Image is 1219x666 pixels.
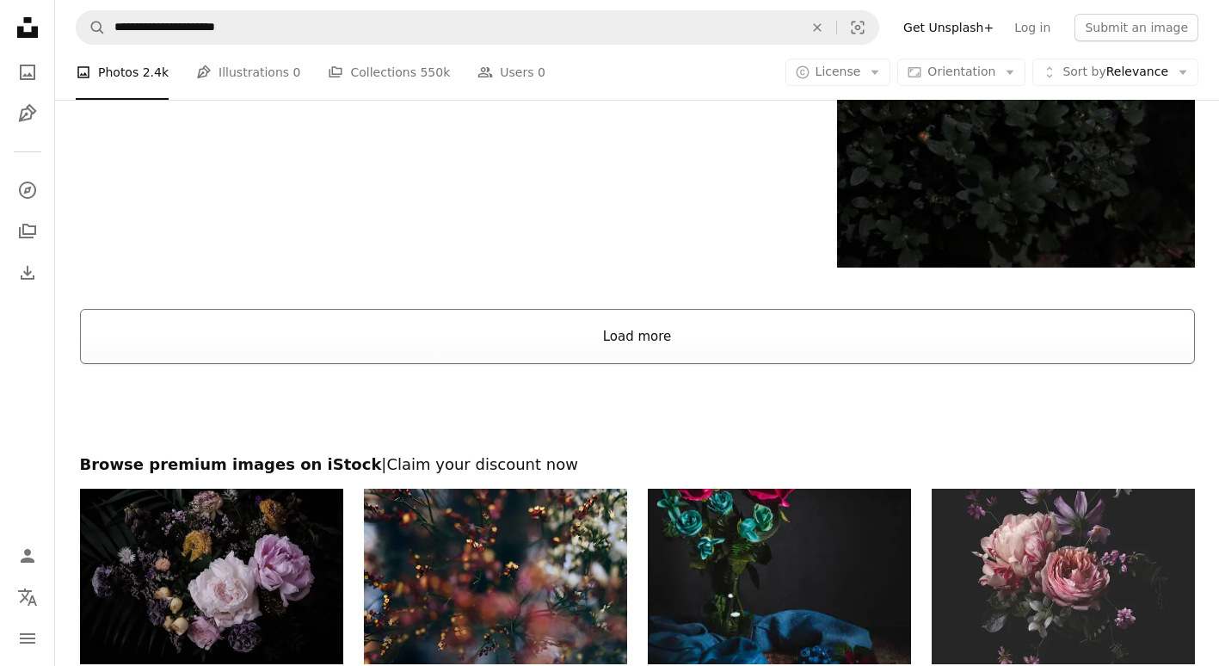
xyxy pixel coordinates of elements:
[196,45,300,100] a: Illustrations 0
[893,14,1004,41] a: Get Unsplash+
[816,65,861,78] span: License
[798,11,836,44] button: Clear
[10,256,45,290] a: Download History
[80,454,1195,475] h2: Browse premium images on iStock
[538,63,545,82] span: 0
[927,65,995,78] span: Orientation
[1074,14,1198,41] button: Submit an image
[420,63,450,82] span: 550k
[932,489,1195,664] img: moody floral bouquet of garden flowers and wildflowers isolated against a dark background
[1032,59,1198,86] button: Sort byRelevance
[328,45,450,100] a: Collections 550k
[10,55,45,89] a: Photos
[1062,65,1105,78] span: Sort by
[364,489,627,664] img: Blurred Wildflowers In Warm Evening Light With Artistic Out-Of-Focus Effect
[10,214,45,249] a: Collections
[1062,64,1168,81] span: Relevance
[381,455,578,473] span: | Claim your discount now
[1004,14,1061,41] a: Log in
[77,11,106,44] button: Search Unsplash
[10,539,45,573] a: Log in / Sign up
[80,489,343,664] img: Beautiful bouquet of peonies and different flowers on a black background. Floral background. Patt...
[10,621,45,656] button: Menu
[10,173,45,207] a: Explore
[76,10,879,45] form: Find visuals sitewide
[10,10,45,48] a: Home — Unsplash
[293,63,301,82] span: 0
[648,489,911,664] img: floral still life with blueberries, on a wooden table and blue cloth, copy space.
[10,580,45,614] button: Language
[10,96,45,131] a: Illustrations
[80,309,1195,364] button: Load more
[897,59,1025,86] button: Orientation
[785,59,891,86] button: License
[837,11,878,44] button: Visual search
[477,45,545,100] a: Users 0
